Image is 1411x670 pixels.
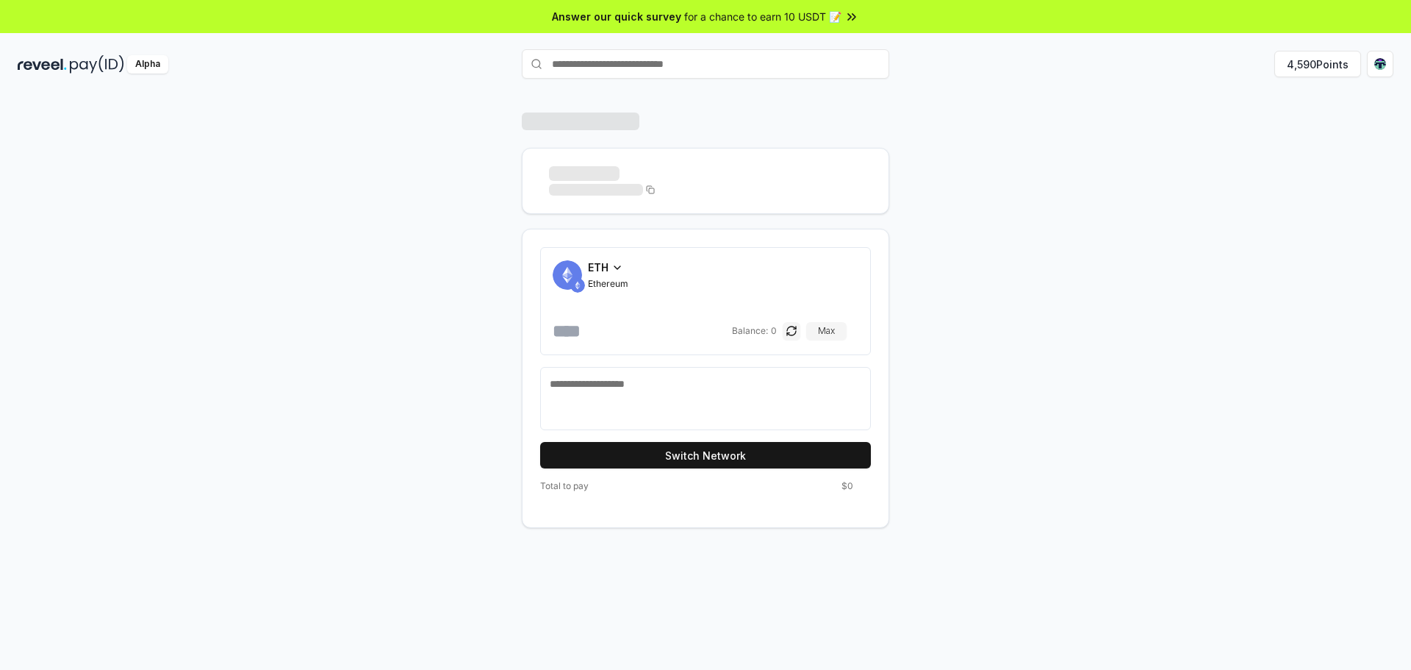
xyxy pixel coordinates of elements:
img: pay_id [70,55,124,74]
button: 4,590Points [1274,51,1361,77]
div: Alpha [127,55,168,74]
img: ETH.svg [570,278,585,293]
span: 0 [771,325,777,337]
span: $0 [841,480,853,492]
span: for a chance to earn 10 USDT 📝 [684,9,841,24]
button: Switch Network [540,442,871,468]
button: Max [806,322,847,340]
span: Ethereum [588,278,628,290]
span: Balance: [732,325,768,337]
span: Answer our quick survey [552,9,681,24]
span: Total to pay [540,480,589,492]
span: ETH [588,260,608,275]
img: reveel_dark [18,55,67,74]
